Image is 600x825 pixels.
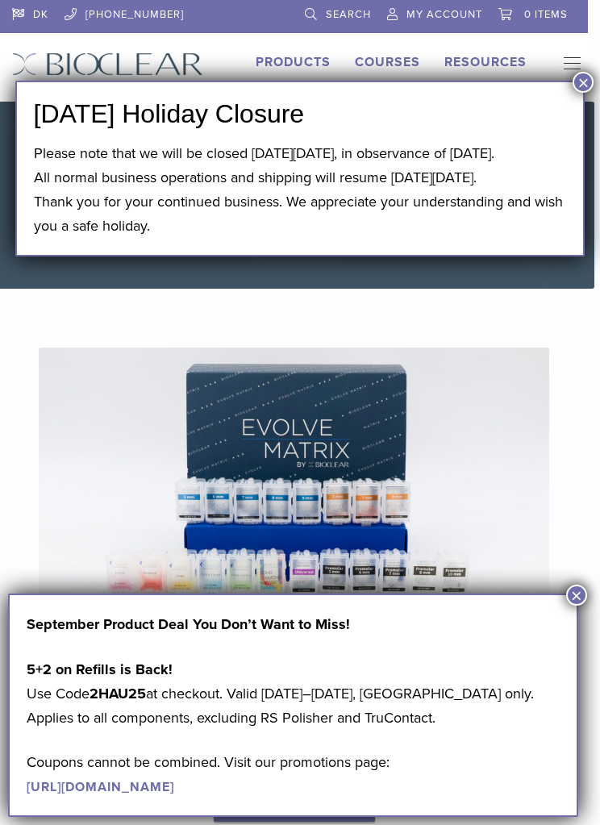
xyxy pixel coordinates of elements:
[256,54,331,70] a: Products
[326,8,371,21] span: Search
[551,52,576,82] nav: Primary Navigation
[12,52,203,76] img: Bioclear
[524,8,568,21] span: 0 items
[444,54,527,70] a: Resources
[355,54,420,70] a: Courses
[406,8,482,21] span: My Account
[39,348,549,681] img: Evolve Matrix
